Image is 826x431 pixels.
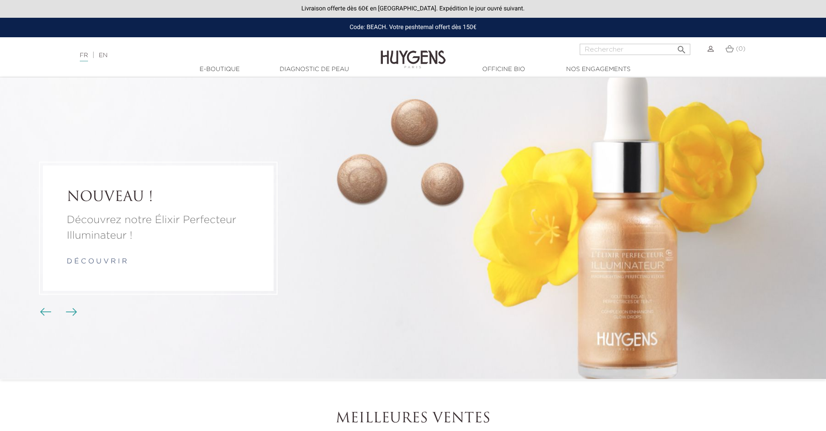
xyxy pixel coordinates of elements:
h2: Meilleures ventes [173,411,654,427]
a: Nos engagements [555,65,642,74]
div: Boutons du carrousel [43,306,72,319]
a: FR [80,52,88,62]
div: | [75,50,338,61]
a: d é c o u v r i r [67,259,127,266]
img: Huygens [381,36,446,70]
i:  [676,42,687,52]
input: Rechercher [580,44,690,55]
span: (0) [736,46,745,52]
button:  [674,41,689,53]
a: Découvrez notre Élixir Perfecteur Illuminateur ! [67,213,250,244]
a: EN [99,52,108,58]
a: E-Boutique [176,65,263,74]
a: Officine Bio [460,65,547,74]
a: NOUVEAU ! [67,190,250,206]
a: Diagnostic de peau [271,65,358,74]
